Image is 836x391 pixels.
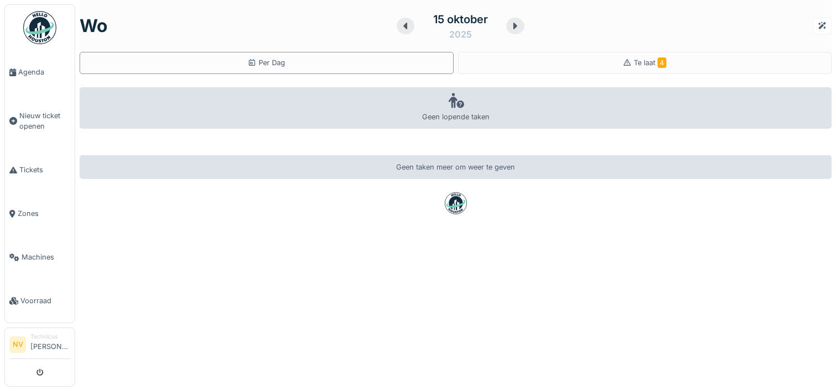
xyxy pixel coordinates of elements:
h1: wo [80,15,108,36]
a: Machines [5,235,75,279]
li: NV [9,336,26,353]
span: Tickets [19,165,70,175]
div: Technicus [30,332,70,341]
a: Agenda [5,50,75,94]
div: Per Dag [248,57,285,68]
img: Badge_color-CXgf-gQk.svg [23,11,56,44]
div: Geen taken meer om weer te geven [80,155,832,179]
span: Machines [22,252,70,262]
span: Nieuw ticket openen [19,110,70,131]
div: 2025 [449,28,472,41]
span: Voorraad [20,295,70,306]
span: Zones [18,208,70,219]
img: badge-BVDL4wpA.svg [445,192,467,214]
li: [PERSON_NAME] [30,332,70,356]
span: 4 [658,57,666,68]
a: Nieuw ticket openen [5,94,75,148]
div: 15 oktober [433,11,488,28]
span: Te laat [634,59,666,67]
a: NV Technicus[PERSON_NAME] [9,332,70,359]
div: Geen lopende taken [80,87,832,129]
a: Voorraad [5,279,75,323]
a: Tickets [5,148,75,192]
span: Agenda [18,67,70,77]
a: Zones [5,192,75,235]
